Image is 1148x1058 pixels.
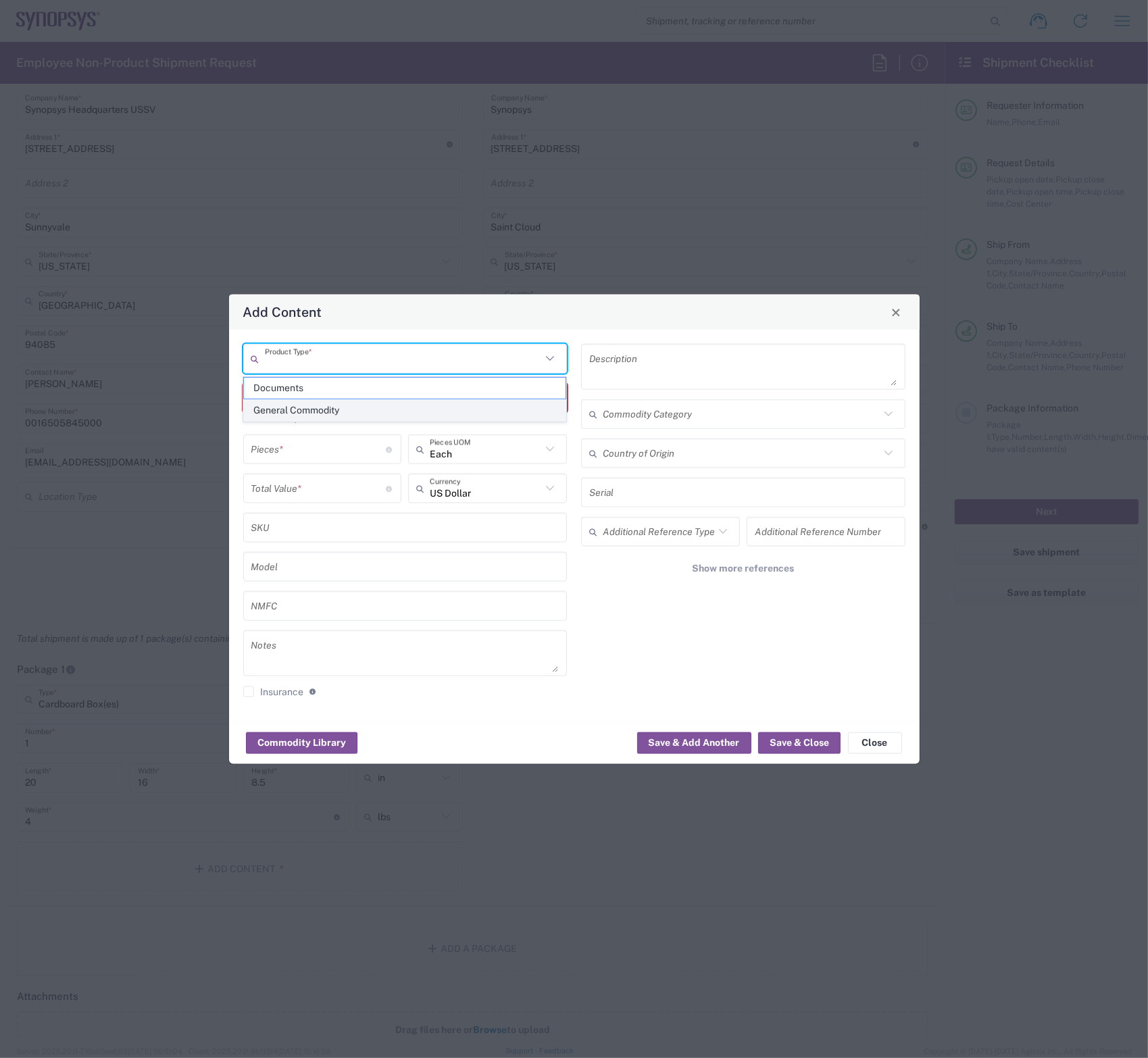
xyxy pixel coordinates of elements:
button: Save & Close [758,732,841,753]
button: Save & Add Another [637,732,751,753]
label: Insurance [243,686,304,697]
span: Documents [244,378,566,399]
button: Close [848,732,902,753]
span: General Commodity [244,400,566,421]
button: Close [887,303,905,322]
h4: Add Content [243,302,322,322]
span: Show more references [692,562,794,575]
button: Commodity Library [246,732,357,753]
